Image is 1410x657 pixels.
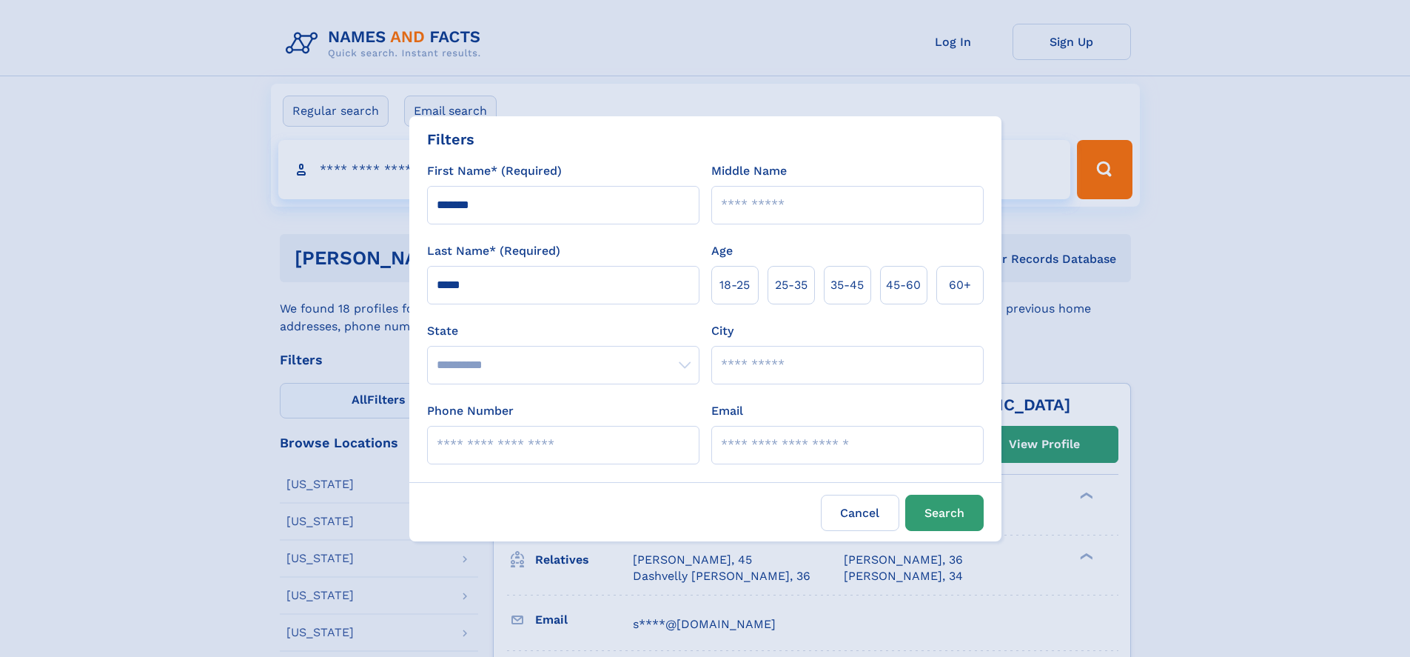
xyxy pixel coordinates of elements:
span: 18‑25 [719,276,750,294]
span: 60+ [949,276,971,294]
label: City [711,322,733,340]
label: Phone Number [427,402,514,420]
label: State [427,322,699,340]
span: 25‑35 [775,276,808,294]
label: Last Name* (Required) [427,242,560,260]
label: Cancel [821,495,899,531]
label: Middle Name [711,162,787,180]
label: First Name* (Required) [427,162,562,180]
label: Age [711,242,733,260]
div: Filters [427,128,474,150]
span: 35‑45 [830,276,864,294]
label: Email [711,402,743,420]
span: 45‑60 [886,276,921,294]
button: Search [905,495,984,531]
